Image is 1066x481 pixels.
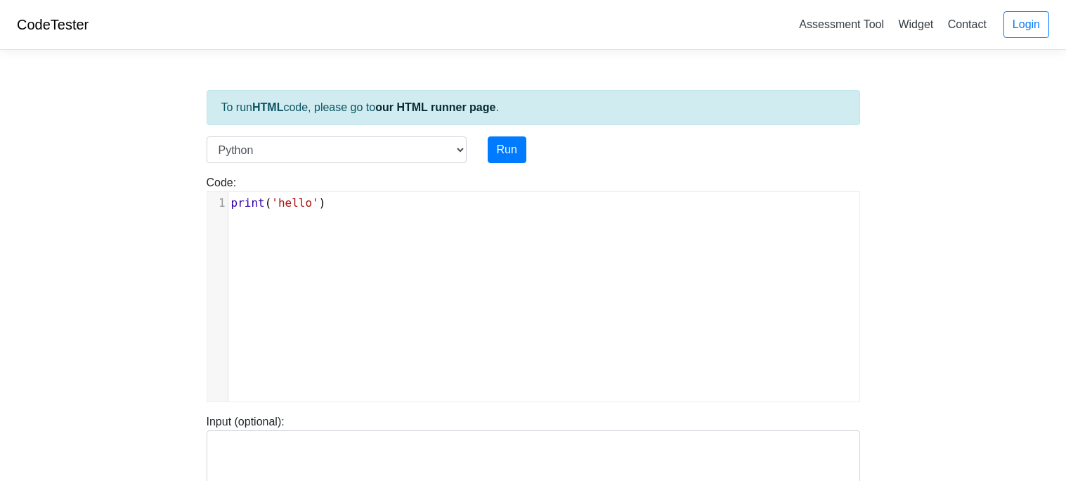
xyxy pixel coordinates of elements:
[942,13,992,36] a: Contact
[207,195,228,212] div: 1
[375,101,495,113] a: our HTML runner page
[17,17,89,32] a: CodeTester
[892,13,939,36] a: Widget
[271,196,318,210] span: 'hello'
[1003,11,1049,38] a: Login
[231,196,265,210] span: print
[793,13,890,36] a: Assessment Tool
[231,196,326,210] span: ( )
[488,136,526,163] button: Run
[196,174,871,402] div: Code:
[252,101,283,113] strong: HTML
[207,90,860,125] div: To run code, please go to .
